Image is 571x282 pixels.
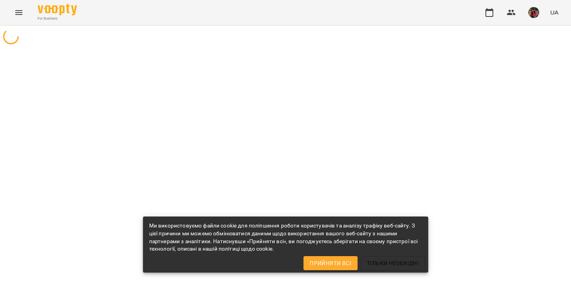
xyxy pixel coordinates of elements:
[367,258,419,268] span: Тільки необхідні
[528,7,539,18] img: 7105fa523d679504fad829f6fcf794f1.JPG
[547,5,562,20] button: UA
[38,4,77,15] img: Voopty Logo
[550,8,558,16] span: UA
[9,3,28,22] button: Menu
[310,258,351,268] span: Прийняти всі
[38,16,77,21] span: For Business
[303,256,358,270] button: Прийняти всі
[149,219,422,256] div: Ми використовуємо файли cookie для поліпшення роботи користувачів та аналізу трафіку веб-сайту. З...
[361,256,425,270] button: Тільки необхідні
